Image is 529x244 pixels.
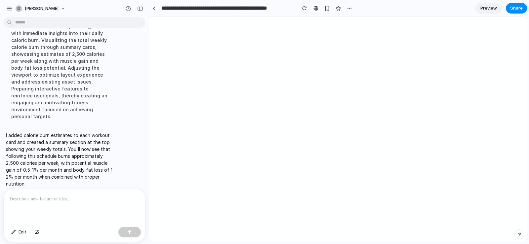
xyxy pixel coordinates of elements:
[25,5,59,12] span: [PERSON_NAME]
[6,5,116,124] div: Enhancing the `WorkoutDayGrid` component by integrating calorie data with each workout card, prov...
[510,5,523,12] span: Share
[506,3,527,14] button: Share
[480,5,497,12] span: Preview
[8,227,30,237] button: Edit
[13,3,69,14] button: [PERSON_NAME]
[19,229,26,235] span: Edit
[475,3,502,14] a: Preview
[6,132,116,187] p: I added calorie burn estimates to each workout card and created a summary section at the top show...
